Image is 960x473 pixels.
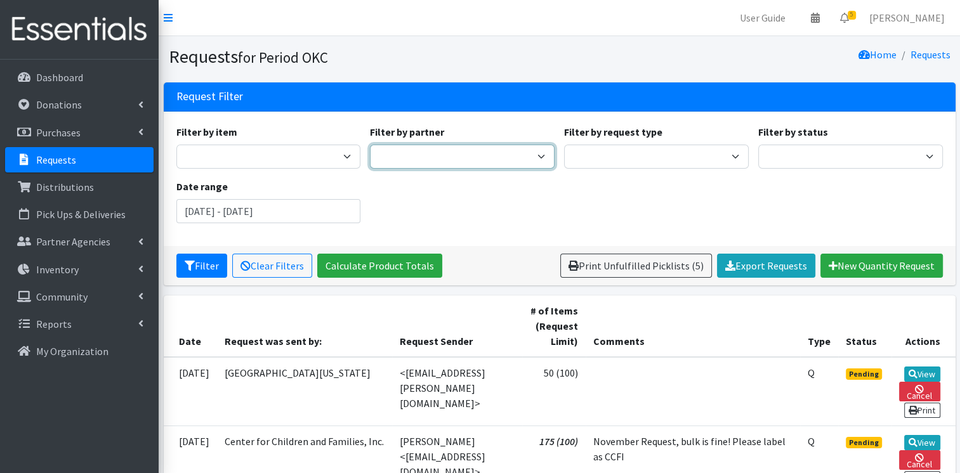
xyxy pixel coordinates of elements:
[858,48,897,61] a: Home
[838,295,891,357] th: Status
[848,11,856,20] span: 5
[176,179,228,194] label: Date range
[176,254,227,278] button: Filter
[317,254,442,278] a: Calculate Product Totals
[36,181,94,193] p: Distributions
[36,345,108,358] p: My Organization
[830,5,859,30] a: 5
[522,357,586,426] td: 50 (100)
[36,263,79,276] p: Inventory
[717,254,815,278] a: Export Requests
[904,366,940,382] a: View
[176,199,361,223] input: January 1, 2011 - December 31, 2011
[859,5,955,30] a: [PERSON_NAME]
[899,382,940,401] a: Cancel
[36,98,82,111] p: Donations
[846,368,882,380] span: Pending
[370,124,444,139] label: Filter by partner
[232,254,312,278] a: Clear Filters
[5,65,154,90] a: Dashboard
[904,403,940,418] a: Print
[5,120,154,145] a: Purchases
[36,208,126,221] p: Pick Ups & Deliveries
[5,311,154,337] a: Reports
[586,295,800,357] th: Comments
[522,295,586,357] th: # of Items (Request Limit)
[5,147,154,172] a: Requests
[392,295,522,357] th: Request Sender
[891,295,956,357] th: Actions
[164,295,217,357] th: Date
[217,295,393,357] th: Request was sent by:
[730,5,796,30] a: User Guide
[911,48,950,61] a: Requests
[564,124,662,139] label: Filter by request type
[5,339,154,364] a: My Organization
[808,435,815,448] abbr: Quantity
[176,124,237,139] label: Filter by item
[36,235,110,248] p: Partner Agencies
[5,202,154,227] a: Pick Ups & Deliveries
[800,295,838,357] th: Type
[560,254,712,278] a: Print Unfulfilled Picklists (5)
[176,90,243,103] h3: Request Filter
[5,257,154,282] a: Inventory
[5,284,154,309] a: Community
[217,357,393,426] td: [GEOGRAPHIC_DATA][US_STATE]
[169,46,555,68] h1: Requests
[5,174,154,200] a: Distributions
[5,8,154,51] img: HumanEssentials
[904,435,940,450] a: View
[5,229,154,254] a: Partner Agencies
[758,124,828,139] label: Filter by status
[899,450,940,470] a: Cancel
[808,366,815,379] abbr: Quantity
[36,290,88,303] p: Community
[36,153,76,166] p: Requests
[5,92,154,117] a: Donations
[238,48,328,67] small: for Period OKC
[36,318,72,330] p: Reports
[36,126,81,139] p: Purchases
[164,357,217,426] td: [DATE]
[846,437,882,448] span: Pending
[392,357,522,426] td: <[EMAIL_ADDRESS][PERSON_NAME][DOMAIN_NAME]>
[820,254,943,278] a: New Quantity Request
[36,71,83,84] p: Dashboard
